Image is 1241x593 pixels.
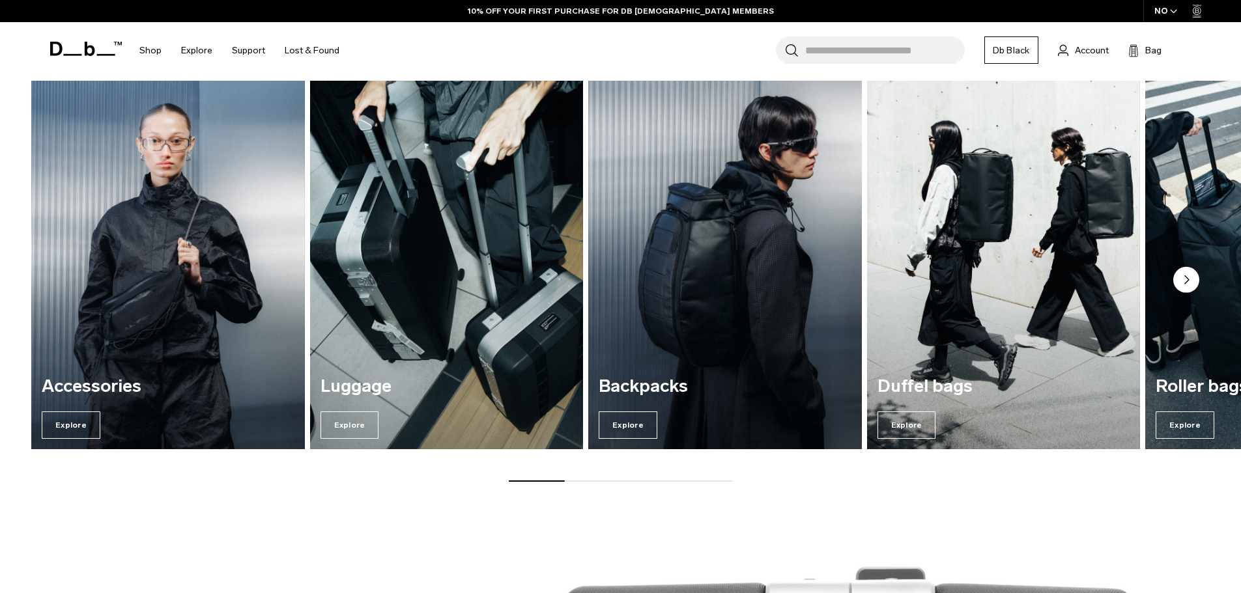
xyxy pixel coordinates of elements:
a: Account [1058,42,1109,58]
h3: Duffel bags [877,377,1130,396]
span: Explore [42,411,100,439]
a: Support [232,27,265,74]
div: 2 / 7 [310,81,584,449]
a: Shop [139,27,162,74]
span: Explore [321,411,379,439]
h3: Accessories [42,377,294,396]
a: Lost & Found [285,27,339,74]
span: Explore [1156,411,1214,439]
a: Backpacks Explore [588,81,862,449]
span: Account [1075,44,1109,57]
span: Explore [877,411,936,439]
a: Duffel bags Explore [867,81,1141,449]
a: Db Black [984,36,1038,64]
button: Next slide [1173,267,1199,296]
nav: Main Navigation [130,22,349,79]
div: 4 / 7 [867,81,1141,449]
h3: Luggage [321,377,573,396]
span: Explore [599,411,657,439]
button: Bag [1128,42,1162,58]
a: Luggage Explore [310,81,584,449]
span: Bag [1145,44,1162,57]
a: Accessories Explore [31,81,305,449]
a: Explore [181,27,212,74]
div: 3 / 7 [588,81,862,449]
h3: Backpacks [599,377,851,396]
div: 1 / 7 [31,81,305,449]
a: 10% OFF YOUR FIRST PURCHASE FOR DB [DEMOGRAPHIC_DATA] MEMBERS [468,5,774,17]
